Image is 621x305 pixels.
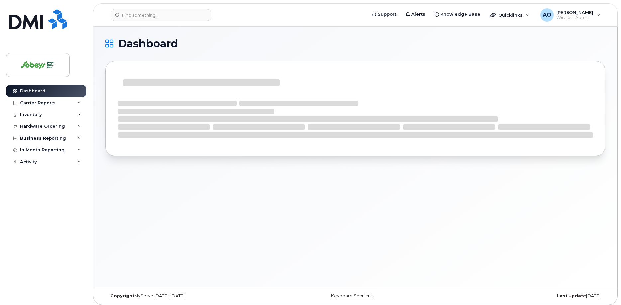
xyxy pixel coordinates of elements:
[557,293,586,298] strong: Last Update
[118,39,178,49] span: Dashboard
[105,293,272,299] div: MyServe [DATE]–[DATE]
[110,293,134,298] strong: Copyright
[331,293,374,298] a: Keyboard Shortcuts
[439,293,605,299] div: [DATE]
